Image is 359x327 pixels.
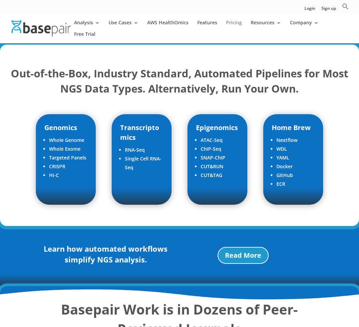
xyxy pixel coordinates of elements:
li: Whole Exome [49,145,87,153]
strong: Learn how automated workflows simplify NGS analysis. [44,244,167,265]
a: AWS HealthOmics [147,20,188,32]
li: CUT&TAG [201,171,239,180]
span: Epigenomics [196,123,238,132]
li: ATAC-Seq [201,136,239,145]
span: Home Brew [272,123,311,132]
a: Features [197,20,217,32]
li: Whole Genome [49,136,87,145]
li: Targeted Panels [49,153,87,162]
li: CRISPR [49,162,87,171]
li: Hi-C [49,171,87,180]
a: Use Cases [109,20,138,32]
li: RNA-Seq [125,146,163,154]
svg: Search [342,3,349,10]
li: YAML [276,153,315,162]
span: Genomics [44,123,77,132]
li: Single Cell RNA-Seq [125,154,163,172]
a: Search Icon Link [342,3,349,14]
iframe: Drift Widget Chat Controller [229,278,351,319]
a: Analysis [74,20,100,32]
a: Free Trial [74,32,95,43]
li: Docker [276,162,315,171]
li: Nextflow [276,136,315,145]
span: Transcriptomics [120,123,159,142]
img: Basepair [12,20,71,36]
strong: Out-of-the-Box, Industry Standard, Automated Pipelines for Most NGS Data Types. Alternatively, Ru... [11,66,348,96]
li: CUT&RUN [201,162,239,171]
li: WDL [276,145,315,153]
li: SNAP-ChIP [201,153,239,162]
li: ECR [276,180,315,188]
a: Login [305,6,315,14]
a: Sign up [321,6,336,14]
li: GitHub [276,171,315,180]
a: Read More [218,247,269,264]
a: Company [290,20,319,32]
a: Pricing [226,20,242,32]
a: Resources [251,20,281,32]
li: ChIP-Seq [201,145,239,153]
